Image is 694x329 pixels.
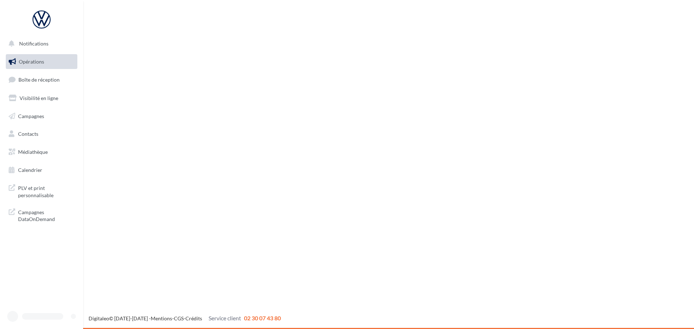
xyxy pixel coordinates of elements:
span: © [DATE]-[DATE] - - - [89,315,281,321]
span: Service client [209,315,241,321]
a: Opérations [4,54,79,69]
span: Contacts [18,131,38,137]
a: Digitaleo [89,315,109,321]
a: Mentions [151,315,172,321]
a: Boîte de réception [4,72,79,87]
span: Campagnes [18,113,44,119]
a: Crédits [185,315,202,321]
a: CGS [174,315,184,321]
a: Calendrier [4,163,79,178]
span: Médiathèque [18,149,48,155]
span: Calendrier [18,167,42,173]
span: PLV et print personnalisable [18,183,74,199]
span: Visibilité en ligne [20,95,58,101]
span: Opérations [19,59,44,65]
a: Campagnes [4,109,79,124]
button: Notifications [4,36,76,51]
span: Boîte de réception [18,77,60,83]
span: Campagnes DataOnDemand [18,207,74,223]
span: Notifications [19,40,48,47]
a: Médiathèque [4,144,79,160]
a: Campagnes DataOnDemand [4,204,79,226]
a: PLV et print personnalisable [4,180,79,202]
span: 02 30 07 43 80 [244,315,281,321]
a: Visibilité en ligne [4,91,79,106]
a: Contacts [4,126,79,142]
